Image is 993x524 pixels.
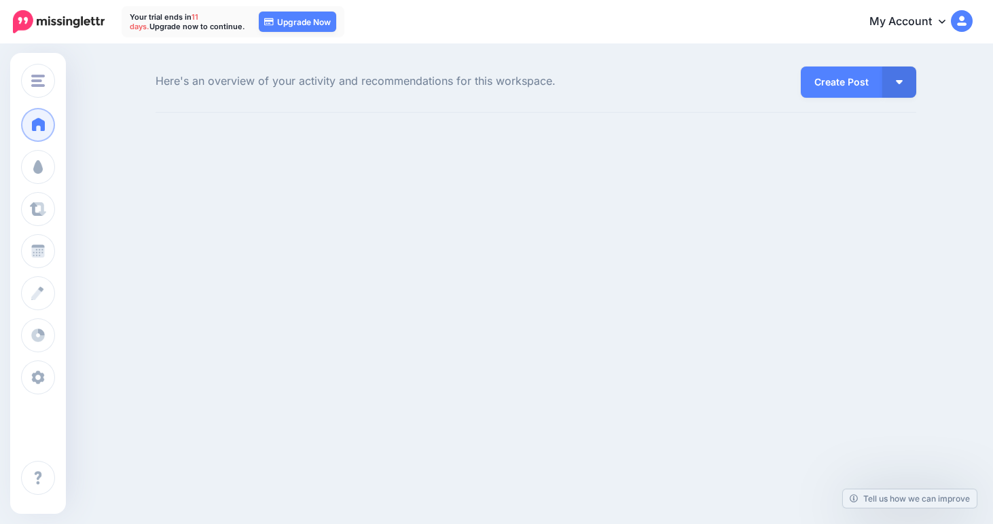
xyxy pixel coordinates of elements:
p: Your trial ends in Upgrade now to continue. [130,12,245,31]
span: 11 days. [130,12,198,31]
a: Create Post [801,67,882,98]
a: Tell us how we can improve [843,489,977,508]
a: My Account [856,5,973,39]
img: Missinglettr [13,10,105,33]
img: menu.png [31,75,45,87]
a: Upgrade Now [259,12,336,32]
img: arrow-down-white.png [896,80,903,84]
span: Here's an overview of your activity and recommendations for this workspace. [156,73,656,90]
